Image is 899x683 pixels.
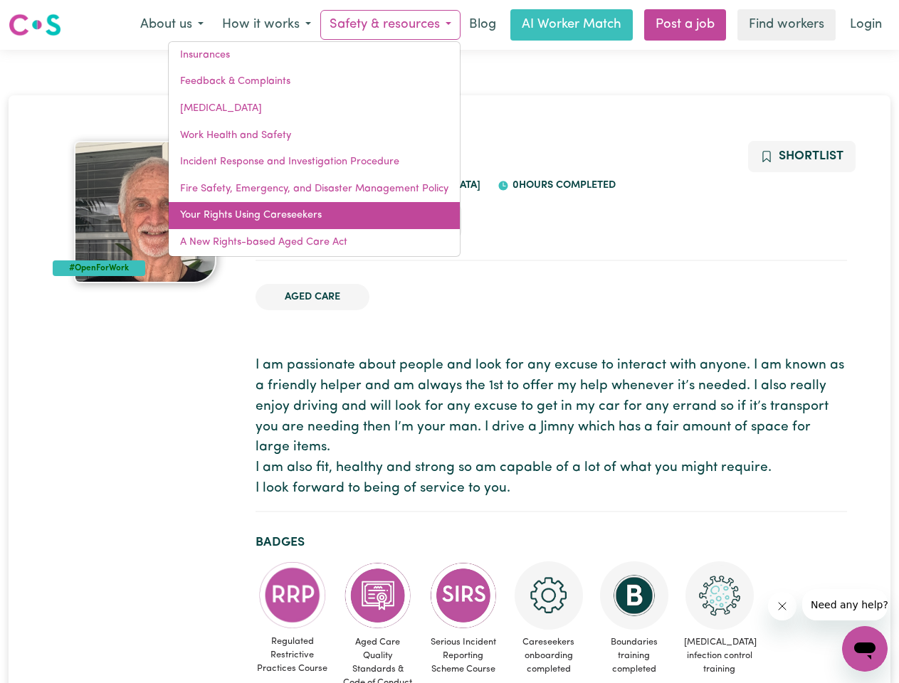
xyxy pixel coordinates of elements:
img: CS Academy: Aged Care Quality Standards & Code of Conduct course completed [344,561,412,630]
button: Safety & resources [320,10,461,40]
a: Careseekers logo [9,9,61,41]
a: Incident Response and Investigation Procedure [169,149,460,176]
img: CS Academy: COVID-19 Infection Control Training course completed [685,561,754,630]
a: AI Worker Match [510,9,633,41]
img: CS Academy: Boundaries in care and support work course completed [600,561,668,630]
img: CS Academy: Serious Incident Reporting Scheme course completed [429,561,498,630]
a: Post a job [644,9,726,41]
h2: Badges [256,535,847,550]
span: Regulated Restrictive Practices Course [256,629,330,682]
iframe: Button to launch messaging window [842,626,888,672]
span: Careseekers onboarding completed [512,630,586,682]
img: Kenneth [74,141,216,283]
button: How it works [213,10,320,40]
a: Work Health and Safety [169,122,460,149]
a: Kenneth's profile picture'#OpenForWork [53,141,238,283]
span: 0 hours completed [509,180,616,191]
div: #OpenForWork [53,260,146,276]
img: CS Academy: Careseekers Onboarding course completed [515,561,583,630]
p: I am passionate about people and look for any excuse to interact with anyone. I am known as a fri... [256,356,847,499]
span: [MEDICAL_DATA] infection control training [683,630,757,682]
iframe: Close message [768,592,797,620]
a: Login [841,9,890,41]
a: Blog [461,9,505,41]
a: A New Rights-based Aged Care Act [169,229,460,256]
a: Feedback & Complaints [169,68,460,95]
li: Aged Care [256,284,369,311]
button: Add to shortlist [748,141,856,172]
div: Safety & resources [168,41,461,257]
a: [MEDICAL_DATA] [169,95,460,122]
span: Need any help? [9,10,86,21]
span: Boundaries training completed [597,630,671,682]
a: Find workers [737,9,836,41]
img: CS Academy: Regulated Restrictive Practices course completed [258,561,327,629]
a: Fire Safety, Emergency, and Disaster Management Policy [169,176,460,203]
span: Shortlist [779,150,843,162]
a: Insurances [169,42,460,69]
img: Careseekers logo [9,12,61,38]
button: About us [131,10,213,40]
a: Your Rights Using Careseekers [169,202,460,229]
span: Serious Incident Reporting Scheme Course [426,630,500,682]
iframe: Message from company [802,589,888,620]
